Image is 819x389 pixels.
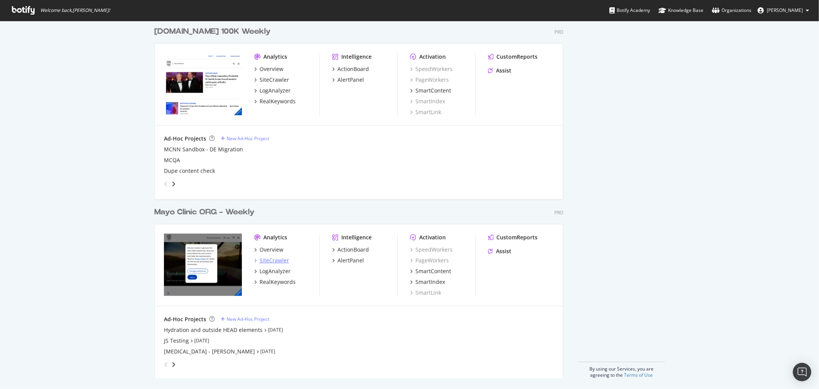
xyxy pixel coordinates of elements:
div: CustomReports [496,53,538,61]
div: Analytics [263,53,287,61]
a: ActionBoard [332,65,369,73]
div: angle-left [161,359,171,371]
a: [DOMAIN_NAME] 100K Weekly [154,26,274,37]
a: LogAnalyzer [254,268,291,275]
div: SmartIndex [415,278,445,286]
a: Overview [254,65,283,73]
a: RealKeywords [254,98,296,105]
div: By using our Services, you are agreeing to the [578,362,665,378]
a: SmartLink [410,289,441,297]
div: Ad-Hoc Projects [164,316,206,323]
div: New Ad-Hoc Project [227,135,269,142]
div: angle-right [171,361,176,369]
a: Overview [254,246,283,254]
div: LogAnalyzer [260,87,291,95]
div: RealKeywords [260,278,296,286]
div: ActionBoard [338,65,369,73]
a: New Ad-Hoc Project [221,316,269,323]
span: Jose Fausto Martinez [767,7,803,13]
div: Analytics [263,234,287,241]
a: LogAnalyzer [254,87,291,95]
a: SmartIndex [410,278,445,286]
div: AlertPanel [338,257,364,264]
a: Hydration and outside HEAD elements [164,326,263,334]
a: Terms of Use [624,372,653,378]
div: AlertPanel [338,76,364,84]
div: Ad-Hoc Projects [164,135,206,143]
div: SmartContent [415,268,451,275]
div: LogAnalyzer [260,268,291,275]
img: mayoclinic.org [164,234,242,296]
a: SpeedWorkers [410,65,453,73]
div: Pro [554,29,563,35]
a: SpeedWorkers [410,246,453,254]
div: [DOMAIN_NAME] 100K Weekly [154,26,271,37]
a: MCQA [164,156,180,164]
a: PageWorkers [410,76,449,84]
a: Assist [488,67,511,75]
div: New Ad-Hoc Project [227,316,269,323]
a: [DATE] [194,337,209,344]
div: Activation [419,234,446,241]
a: [DATE] [260,348,275,355]
div: SmartContent [415,87,451,95]
a: AlertPanel [332,257,364,264]
div: Assist [496,67,511,75]
div: CustomReports [496,234,538,241]
div: Overview [260,246,283,254]
div: Intelligence [341,234,372,241]
a: [MEDICAL_DATA] - [PERSON_NAME] [164,348,255,356]
a: SmartIndex [410,98,445,105]
div: Botify Academy [609,7,650,14]
div: Activation [419,53,446,61]
div: Organizations [712,7,751,14]
a: SmartLink [410,108,441,116]
button: [PERSON_NAME] [751,4,815,17]
div: Intelligence [341,53,372,61]
a: [DATE] [268,327,283,333]
div: RealKeywords [260,98,296,105]
a: JS Testing [164,337,189,345]
a: PageWorkers [410,257,449,264]
div: Overview [260,65,283,73]
a: Dupe content check [164,167,215,175]
a: SmartContent [410,268,451,275]
div: ActionBoard [338,246,369,254]
a: CustomReports [488,234,538,241]
a: CustomReports [488,53,538,61]
div: SiteCrawler [260,257,289,264]
div: Open Intercom Messenger [793,363,811,381]
div: Assist [496,248,511,255]
a: Mayo Clinic ORG - Weekly [154,207,258,218]
a: MCNN Sandbox - DE Migration [164,146,243,153]
a: AlertPanel [332,76,364,84]
img: newsnetwork.mayoclinic.org [164,53,242,115]
div: angle-left [161,178,171,190]
a: RealKeywords [254,278,296,286]
a: SmartContent [410,87,451,95]
div: Pro [554,209,563,216]
a: New Ad-Hoc Project [221,135,269,142]
a: SiteCrawler [254,76,289,84]
a: SiteCrawler [254,257,289,264]
span: Welcome back, [PERSON_NAME] ! [40,7,110,13]
div: SiteCrawler [260,76,289,84]
a: ActionBoard [332,246,369,254]
a: Assist [488,248,511,255]
div: Knowledge Base [659,7,703,14]
div: Mayo Clinic ORG - Weekly [154,207,255,218]
div: angle-right [171,180,176,188]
